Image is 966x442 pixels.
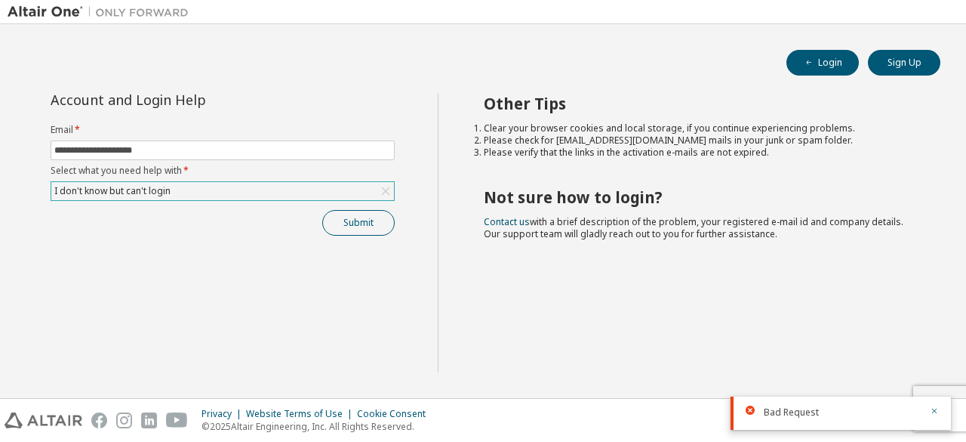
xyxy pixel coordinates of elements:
a: Contact us [484,215,530,228]
img: facebook.svg [91,413,107,428]
p: © 2025 Altair Engineering, Inc. All Rights Reserved. [202,420,435,433]
h2: Other Tips [484,94,914,113]
h2: Not sure how to login? [484,187,914,207]
li: Please check for [EMAIL_ADDRESS][DOMAIN_NAME] mails in your junk or spam folder. [484,134,914,147]
div: I don't know but can't login [52,183,173,199]
div: Website Terms of Use [246,408,357,420]
button: Sign Up [868,50,940,76]
div: Account and Login Help [51,94,326,106]
img: youtube.svg [166,413,188,428]
span: with a brief description of the problem, your registered e-mail id and company details. Our suppo... [484,215,903,240]
li: Clear your browser cookies and local storage, if you continue experiencing problems. [484,122,914,134]
label: Select what you need help with [51,165,395,177]
button: Submit [322,210,395,236]
img: instagram.svg [116,413,132,428]
div: I don't know but can't login [51,182,394,200]
span: Bad Request [764,406,819,419]
div: Cookie Consent [357,408,435,420]
img: Altair One [8,5,196,20]
button: Login [786,50,859,76]
img: linkedin.svg [141,413,157,428]
li: Please verify that the links in the activation e-mails are not expired. [484,147,914,159]
div: Privacy [202,408,246,420]
label: Email [51,124,395,136]
img: altair_logo.svg [5,413,82,428]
